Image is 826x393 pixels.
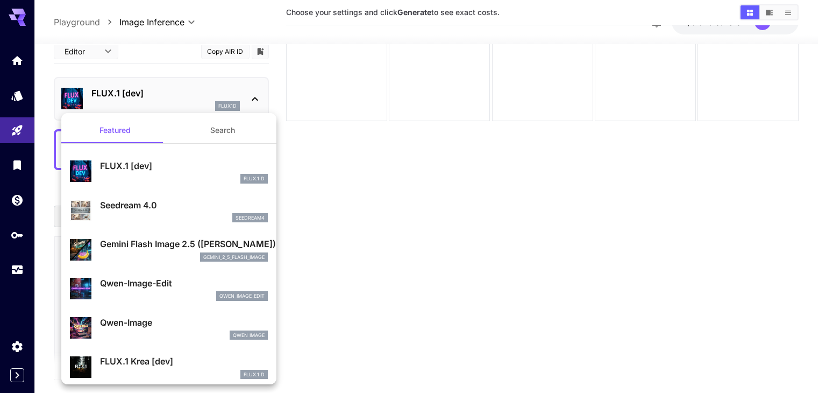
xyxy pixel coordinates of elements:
p: qwen_image_edit [219,292,265,300]
button: Featured [61,117,169,143]
div: FLUX.1 [dev]FLUX.1 D [70,155,268,188]
div: Seedream 4.0seedream4 [70,194,268,227]
div: Qwen-Image-Editqwen_image_edit [70,272,268,305]
p: FLUX.1 D [244,175,265,183]
div: FLUX.1 Krea [dev]FLUX.1 D [70,350,268,383]
p: Gemini Flash Image 2.5 ([PERSON_NAME]) [100,237,268,250]
p: gemini_2_5_flash_image [203,254,265,261]
p: Qwen Image [233,332,265,339]
div: Qwen-ImageQwen Image [70,312,268,345]
p: Qwen-Image-Edit [100,277,268,290]
div: Gemini Flash Image 2.5 ([PERSON_NAME])gemini_2_5_flash_image [70,233,268,266]
p: Seedream 4.0 [100,199,268,212]
p: Qwen-Image [100,316,268,329]
p: FLUX.1 Krea [dev] [100,355,268,368]
p: FLUX.1 D [244,371,265,378]
p: seedream4 [236,214,265,222]
button: Search [169,117,276,143]
p: FLUX.1 [dev] [100,159,268,172]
